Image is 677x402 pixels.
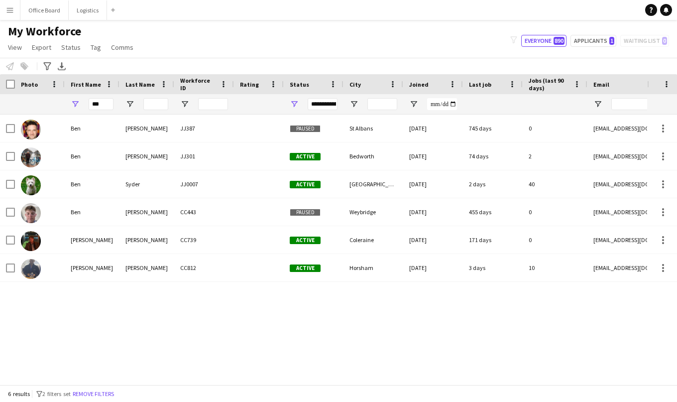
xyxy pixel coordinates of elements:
div: [PERSON_NAME] [119,198,174,226]
div: [DATE] [403,198,463,226]
input: First Name Filter Input [89,98,113,110]
div: [DATE] [403,142,463,170]
div: [PERSON_NAME] [119,115,174,142]
div: Bedworth [343,142,403,170]
div: St Albans [343,115,403,142]
div: 0 [523,226,587,254]
a: Export [28,41,55,54]
div: Syder [119,170,174,198]
button: Open Filter Menu [180,100,189,109]
button: Office Board [20,0,69,20]
button: Open Filter Menu [71,100,80,109]
button: Open Filter Menu [593,100,602,109]
div: JJ301 [174,142,234,170]
span: 1 [609,37,614,45]
span: Paused [290,125,321,133]
div: [PERSON_NAME] [119,226,174,254]
img: Benjamin Mifsud [21,259,41,279]
div: [DATE] [403,115,463,142]
div: [DATE] [403,226,463,254]
img: Ben Taylor [21,203,41,223]
div: 0 [523,115,587,142]
span: Jobs (last 90 days) [529,77,569,92]
button: Open Filter Menu [349,100,358,109]
img: Ben Syder [21,175,41,195]
div: 74 days [463,142,523,170]
div: JJ387 [174,115,234,142]
div: Horsham [343,254,403,281]
span: 2 filters set [42,390,71,398]
button: Open Filter Menu [290,100,299,109]
div: 3 days [463,254,523,281]
span: Active [290,181,321,188]
span: My Workforce [8,24,81,39]
a: Comms [107,41,137,54]
span: Paused [290,209,321,216]
div: [DATE] [403,254,463,281]
input: City Filter Input [367,98,397,110]
span: Last Name [125,81,155,88]
a: View [4,41,26,54]
div: Ben [65,198,119,226]
div: CC739 [174,226,234,254]
span: Rating [240,81,259,88]
span: Export [32,43,51,52]
div: 2 [523,142,587,170]
div: 40 [523,170,587,198]
input: Last Name Filter Input [143,98,168,110]
div: [PERSON_NAME] [119,142,174,170]
a: Status [57,41,85,54]
button: Remove filters [71,389,116,400]
span: Photo [21,81,38,88]
span: First Name [71,81,101,88]
app-action-btn: Export XLSX [56,60,68,72]
div: CC443 [174,198,234,226]
div: [PERSON_NAME] [119,254,174,281]
span: Joined [409,81,429,88]
div: JJ0007 [174,170,234,198]
div: Coleraine [343,226,403,254]
span: Tag [91,43,101,52]
span: 890 [554,37,564,45]
div: 2 days [463,170,523,198]
button: Open Filter Menu [409,100,418,109]
div: Weybridge [343,198,403,226]
img: Ben Shaw [21,147,41,167]
div: Ben [65,170,119,198]
app-action-btn: Advanced filters [41,60,53,72]
button: Logistics [69,0,107,20]
button: Everyone890 [521,35,566,47]
button: Applicants1 [570,35,616,47]
img: Benjamin Mcneill [21,231,41,251]
div: [PERSON_NAME] [65,254,119,281]
div: 10 [523,254,587,281]
span: Active [290,237,321,244]
div: Ben [65,142,119,170]
span: Last job [469,81,491,88]
span: Status [290,81,309,88]
div: 455 days [463,198,523,226]
input: Workforce ID Filter Input [198,98,228,110]
span: Active [290,153,321,160]
span: Active [290,265,321,272]
input: Joined Filter Input [427,98,457,110]
span: City [349,81,361,88]
img: Ben Rogers [21,120,41,139]
div: 745 days [463,115,523,142]
div: [GEOGRAPHIC_DATA] [343,170,403,198]
span: Status [61,43,81,52]
span: Workforce ID [180,77,216,92]
span: View [8,43,22,52]
div: [DATE] [403,170,463,198]
span: Email [593,81,609,88]
div: CC812 [174,254,234,281]
div: 0 [523,198,587,226]
a: Tag [87,41,105,54]
button: Open Filter Menu [125,100,134,109]
div: [PERSON_NAME] [65,226,119,254]
span: Comms [111,43,133,52]
div: Ben [65,115,119,142]
div: 171 days [463,226,523,254]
